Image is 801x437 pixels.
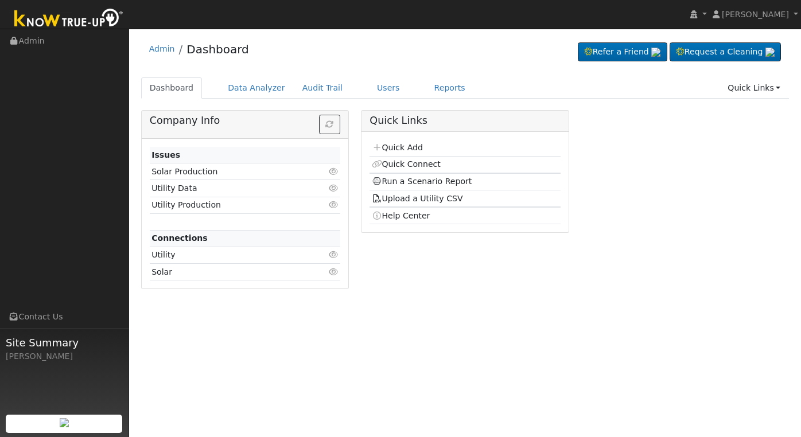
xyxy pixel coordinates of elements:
img: Know True-Up [9,6,129,32]
span: Site Summary [6,335,123,350]
a: Quick Links [719,77,789,99]
a: Quick Connect [372,159,441,169]
div: [PERSON_NAME] [6,350,123,362]
img: retrieve [60,418,69,427]
a: Admin [149,44,175,53]
strong: Issues [151,150,180,159]
a: Request a Cleaning [670,42,781,62]
td: Utility [150,247,310,263]
img: retrieve [765,48,775,57]
a: Data Analyzer [219,77,294,99]
a: Run a Scenario Report [372,177,472,186]
strong: Connections [151,233,208,243]
td: Solar [150,264,310,280]
a: Dashboard [186,42,249,56]
span: [PERSON_NAME] [722,10,789,19]
td: Solar Production [150,163,310,180]
a: Audit Trail [294,77,351,99]
a: Help Center [372,211,430,220]
i: Click to view [328,201,339,209]
img: retrieve [651,48,660,57]
i: Click to view [328,268,339,276]
a: Refer a Friend [578,42,667,62]
h5: Company Info [150,115,340,127]
a: Reports [426,77,474,99]
a: Upload a Utility CSV [372,194,463,203]
td: Utility Data [150,180,310,197]
a: Users [368,77,409,99]
i: Click to view [328,184,339,192]
a: Quick Add [372,143,423,152]
i: Click to view [328,167,339,175]
h5: Quick Links [370,115,560,127]
a: Dashboard [141,77,203,99]
td: Utility Production [150,197,310,213]
i: Click to view [328,251,339,259]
